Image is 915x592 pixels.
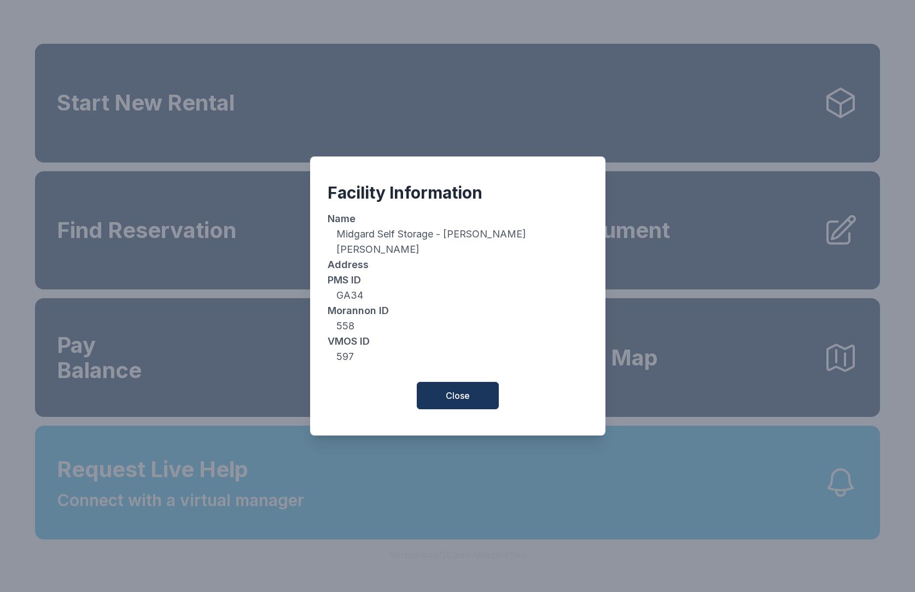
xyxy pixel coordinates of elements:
dd: Midgard Self Storage - [PERSON_NAME] [PERSON_NAME] [328,227,588,257]
dd: GA34 [328,288,588,303]
dt: Name [328,211,588,227]
dt: Morannon ID [328,303,588,318]
dd: 597 [328,349,588,364]
dd: 558 [328,318,588,334]
div: Facility Information [328,183,588,202]
dt: VMOS ID [328,334,588,349]
dt: PMS ID [328,272,588,288]
dt: Address [328,257,588,272]
span: Close [446,389,470,402]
